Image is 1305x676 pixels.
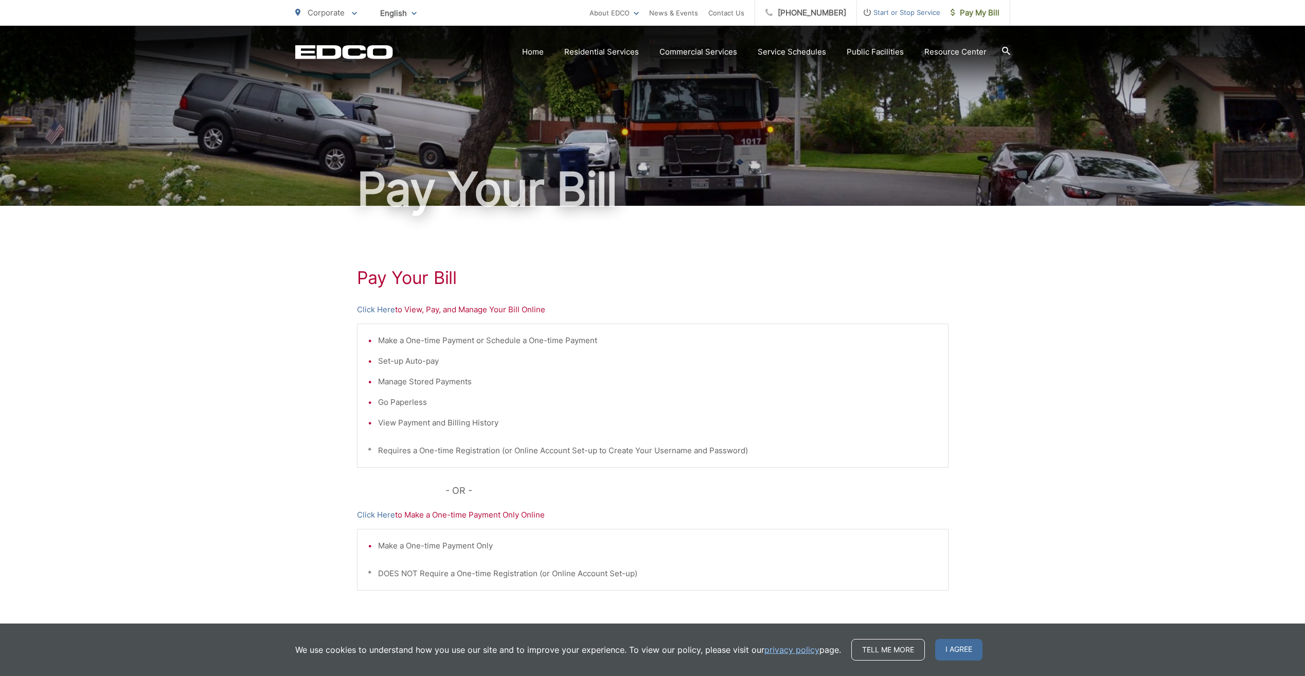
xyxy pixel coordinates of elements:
[445,483,949,499] p: - OR -
[357,268,949,288] h1: Pay Your Bill
[951,7,999,19] span: Pay My Bill
[924,46,987,58] a: Resource Center
[851,639,925,661] a: Tell me more
[372,4,424,22] span: English
[378,417,938,429] li: View Payment and Billing History
[378,334,938,347] li: Make a One-time Payment or Schedule a One-time Payment
[659,46,737,58] a: Commercial Services
[564,46,639,58] a: Residential Services
[708,7,744,19] a: Contact Us
[378,396,938,408] li: Go Paperless
[368,444,938,457] p: * Requires a One-time Registration (or Online Account Set-up to Create Your Username and Password)
[847,46,904,58] a: Public Facilities
[522,46,544,58] a: Home
[935,639,982,661] span: I agree
[368,567,938,580] p: * DOES NOT Require a One-time Registration (or Online Account Set-up)
[378,540,938,552] li: Make a One-time Payment Only
[357,304,395,316] a: Click Here
[295,164,1010,215] h1: Pay Your Bill
[378,376,938,388] li: Manage Stored Payments
[295,644,841,656] p: We use cookies to understand how you use our site and to improve your experience. To view our pol...
[357,304,949,316] p: to View, Pay, and Manage Your Bill Online
[758,46,826,58] a: Service Schedules
[295,45,393,59] a: EDCD logo. Return to the homepage.
[308,8,345,17] span: Corporate
[589,7,639,19] a: About EDCO
[357,509,949,521] p: to Make a One-time Payment Only Online
[357,509,395,521] a: Click Here
[764,644,819,656] a: privacy policy
[649,7,698,19] a: News & Events
[378,355,938,367] li: Set-up Auto-pay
